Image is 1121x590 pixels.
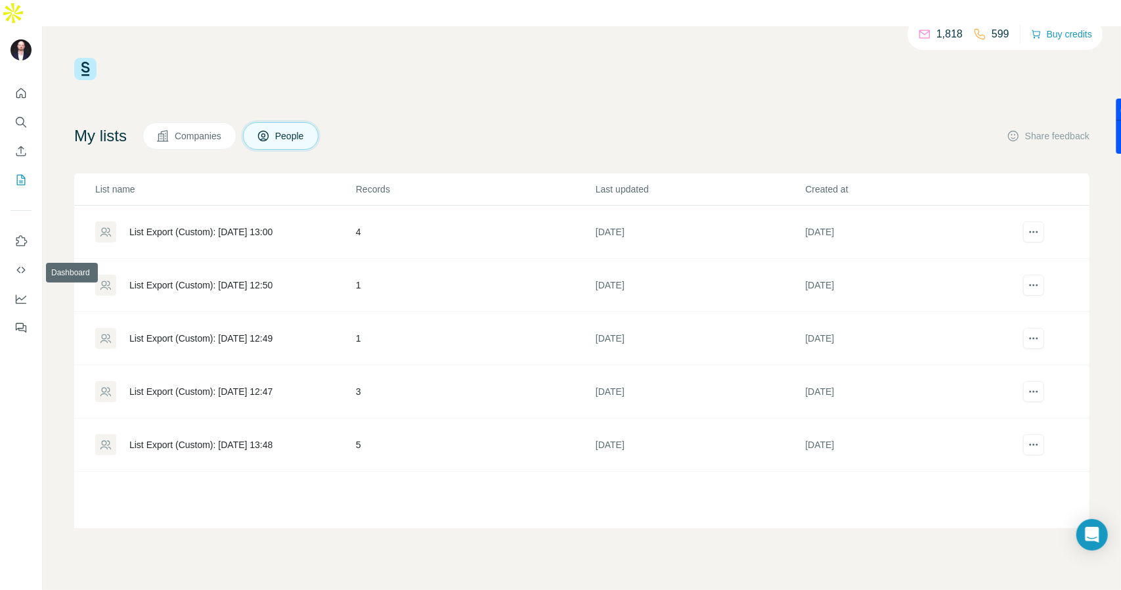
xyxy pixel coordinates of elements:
div: List Export (Custom): [DATE] 13:48 [129,438,273,451]
div: List Export (Custom): [DATE] 12:49 [129,332,273,345]
td: [DATE] [804,365,1014,419]
button: Quick start [11,81,32,105]
p: 599 [992,26,1009,42]
button: Search [11,110,32,134]
p: 1,818 [936,26,963,42]
p: Last updated [596,183,804,196]
div: List Export (Custom): [DATE] 12:47 [129,385,273,398]
td: [DATE] [595,365,804,419]
td: 5 [355,419,595,472]
img: Surfe Logo [74,58,97,80]
td: [DATE] [595,419,804,472]
div: Open Intercom Messenger [1076,519,1108,551]
button: Buy credits [1031,25,1092,43]
button: Feedback [11,316,32,340]
td: 4 [355,206,595,259]
h4: My lists [74,125,127,147]
td: [DATE] [804,206,1014,259]
span: Companies [175,129,223,143]
td: [DATE] [595,206,804,259]
td: [DATE] [595,312,804,365]
button: Enrich CSV [11,139,32,163]
td: 1 [355,259,595,312]
span: People [275,129,305,143]
td: [DATE] [595,259,804,312]
button: actions [1023,275,1044,296]
button: Share feedback [1007,129,1089,143]
p: Created at [805,183,1013,196]
td: 3 [355,365,595,419]
button: actions [1023,434,1044,455]
p: List name [95,183,355,196]
button: Use Surfe API [11,258,32,282]
td: [DATE] [804,259,1014,312]
button: actions [1023,381,1044,402]
div: List Export (Custom): [DATE] 13:00 [129,225,273,238]
button: Use Surfe on LinkedIn [11,229,32,253]
td: 1 [355,312,595,365]
p: Records [356,183,594,196]
td: [DATE] [804,312,1014,365]
button: actions [1023,221,1044,242]
td: [DATE] [804,419,1014,472]
div: List Export (Custom): [DATE] 12:50 [129,279,273,292]
button: My lists [11,168,32,192]
img: Avatar [11,39,32,60]
button: Dashboard [11,287,32,311]
button: actions [1023,328,1044,349]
